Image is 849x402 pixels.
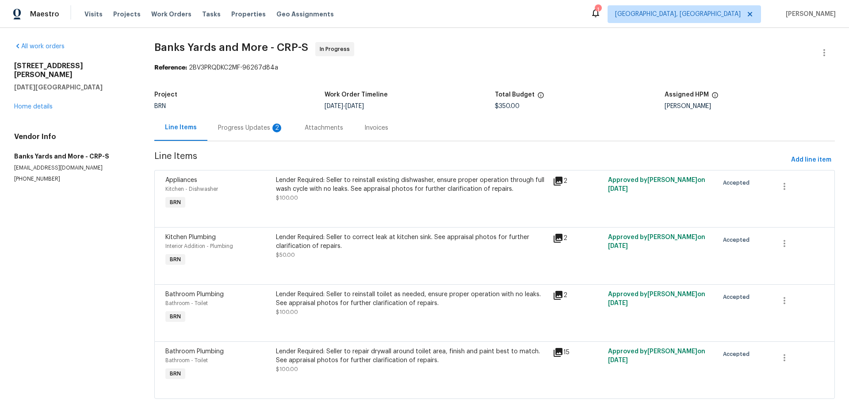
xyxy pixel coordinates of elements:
[364,124,388,132] div: Invoices
[276,367,298,372] span: $100.00
[788,152,835,168] button: Add line item
[154,65,187,71] b: Reference:
[665,92,709,98] h5: Assigned HPM
[553,347,603,358] div: 15
[782,10,836,19] span: [PERSON_NAME]
[14,132,133,141] h4: Vendor Info
[608,243,628,249] span: [DATE]
[608,177,705,192] span: Approved by [PERSON_NAME] on
[14,164,133,172] p: [EMAIL_ADDRESS][DOMAIN_NAME]
[276,347,547,365] div: Lender Required: Seller to repair drywall around toilet area, finish and paint best to match. See...
[276,233,547,251] div: Lender Required: Seller to correct leak at kitchen sink. See appraisal photos for further clarifi...
[154,103,166,109] span: BRN
[665,103,835,109] div: [PERSON_NAME]
[165,234,216,240] span: Kitchen Plumbing
[30,10,59,19] span: Maestro
[276,176,547,193] div: Lender Required: Seller to reinstall existing dishwasher, ensure proper operation through full wa...
[325,92,388,98] h5: Work Order Timeline
[537,92,544,103] span: The total cost of line items that have been proposed by Opendoor. This sum includes line items th...
[151,10,191,19] span: Work Orders
[154,42,308,53] span: Banks Yards and More - CRP-S
[165,244,233,249] span: Interior Addition - Plumbing
[615,10,741,19] span: [GEOGRAPHIC_DATA], [GEOGRAPHIC_DATA]
[608,234,705,249] span: Approved by [PERSON_NAME] on
[218,124,283,132] div: Progress Updates
[14,152,133,161] h5: Banks Yards and More - CRP-S
[553,290,603,301] div: 2
[272,124,281,132] div: 2
[345,103,364,109] span: [DATE]
[276,309,298,315] span: $100.00
[723,293,753,301] span: Accepted
[154,92,177,98] h5: Project
[711,92,719,103] span: The hpm assigned to this work order.
[166,198,184,207] span: BRN
[166,255,184,264] span: BRN
[325,103,364,109] span: -
[276,290,547,308] div: Lender Required: Seller to reinstall toilet as needed, ensure proper operation with no leaks. See...
[202,11,221,17] span: Tasks
[154,63,835,72] div: 2BV3PRQDKC2MF-96267d84a
[14,83,133,92] h5: [DATE][GEOGRAPHIC_DATA]
[154,152,788,168] span: Line Items
[231,10,266,19] span: Properties
[166,369,184,378] span: BRN
[165,123,197,132] div: Line Items
[14,175,133,183] p: [PHONE_NUMBER]
[84,10,103,19] span: Visits
[723,236,753,244] span: Accepted
[276,195,298,201] span: $100.00
[276,252,295,258] span: $50.00
[553,176,603,186] div: 2
[166,312,184,321] span: BRN
[165,301,208,306] span: Bathroom - Toilet
[608,300,628,306] span: [DATE]
[14,62,133,79] h2: [STREET_ADDRESS][PERSON_NAME]
[165,177,197,183] span: Appliances
[113,10,141,19] span: Projects
[608,348,705,363] span: Approved by [PERSON_NAME] on
[608,291,705,306] span: Approved by [PERSON_NAME] on
[495,103,520,109] span: $350.00
[608,186,628,192] span: [DATE]
[553,233,603,244] div: 2
[14,43,65,50] a: All work orders
[165,358,208,363] span: Bathroom - Toilet
[595,5,601,14] div: 1
[320,45,353,54] span: In Progress
[723,350,753,359] span: Accepted
[325,103,343,109] span: [DATE]
[165,348,224,355] span: Bathroom Plumbing
[14,104,53,110] a: Home details
[495,92,535,98] h5: Total Budget
[608,357,628,363] span: [DATE]
[276,10,334,19] span: Geo Assignments
[791,155,831,166] span: Add line item
[305,124,343,132] div: Attachments
[165,186,218,192] span: Kitchen - Dishwasher
[165,291,224,298] span: Bathroom Plumbing
[723,178,753,187] span: Accepted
